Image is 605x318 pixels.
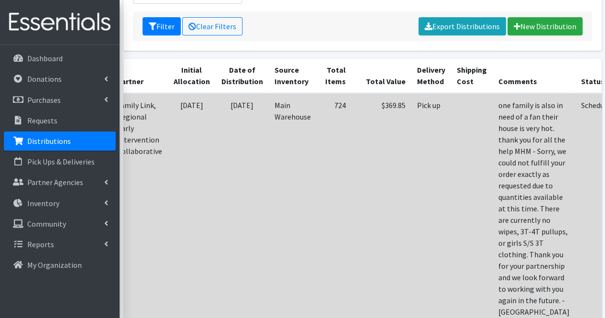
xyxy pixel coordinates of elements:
p: Inventory [27,198,59,208]
th: Date of Distribution [216,58,269,93]
a: Community [4,214,116,233]
th: Total Value [352,58,411,93]
a: Reports [4,235,116,254]
a: Partner Agencies [4,173,116,192]
p: Requests [27,116,57,125]
a: My Organization [4,255,116,274]
th: Partner [111,58,168,93]
p: Pick Ups & Deliveries [27,157,95,166]
a: Donations [4,69,116,88]
a: New Distribution [507,17,583,35]
button: Filter [143,17,181,35]
th: Total Items [317,58,352,93]
th: Source Inventory [269,58,317,93]
p: My Organization [27,260,82,270]
a: Distributions [4,132,116,151]
th: Initial Allocation [168,58,216,93]
th: Delivery Method [411,58,451,93]
a: Inventory [4,194,116,213]
th: Comments [493,58,575,93]
a: Dashboard [4,49,116,68]
p: Community [27,219,66,229]
th: Shipping Cost [451,58,493,93]
img: HumanEssentials [4,6,116,38]
p: Reports [27,240,54,249]
p: Dashboard [27,54,63,63]
a: Requests [4,111,116,130]
a: Pick Ups & Deliveries [4,152,116,171]
p: Purchases [27,95,61,105]
p: Distributions [27,136,71,146]
p: Donations [27,74,62,84]
p: Partner Agencies [27,177,83,187]
a: Purchases [4,90,116,110]
a: Clear Filters [182,17,242,35]
a: Export Distributions [418,17,506,35]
